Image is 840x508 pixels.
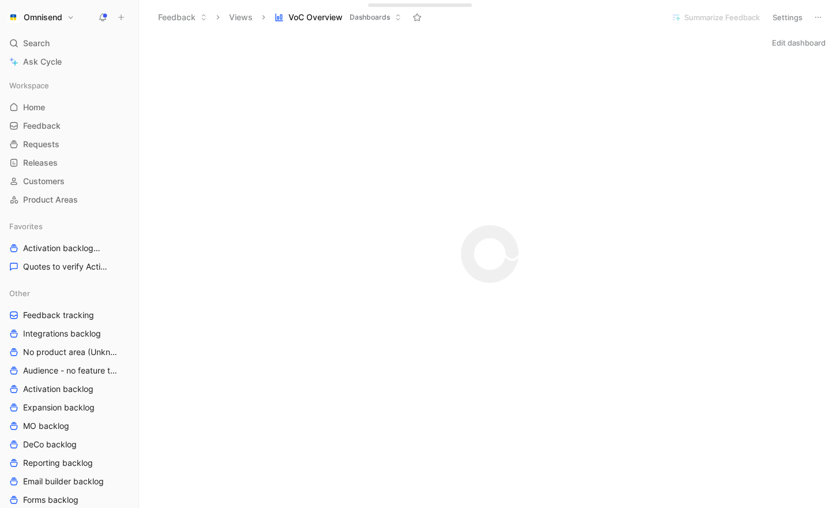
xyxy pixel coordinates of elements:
[23,102,45,113] span: Home
[5,117,134,135] a: Feedback
[666,9,765,25] button: Summarize Feedback
[5,53,134,70] a: Ask Cycle
[5,325,134,342] a: Integrations backlog
[5,436,134,453] a: DeCo backlog
[5,399,134,416] a: Expansion backlog
[288,12,343,23] span: VoC Overview
[5,258,134,275] a: Quotes to verify Activation
[7,12,19,23] img: Omnisend
[5,136,134,153] a: Requests
[5,380,134,398] a: Activation backlog
[23,309,94,321] span: Feedback tracking
[5,35,134,52] div: Search
[24,12,62,23] h1: Omnisend
[23,439,77,450] span: DeCo backlog
[5,99,134,116] a: Home
[224,9,258,26] button: Views
[23,139,59,150] span: Requests
[350,12,390,23] span: Dashboards
[269,9,407,26] button: VoC OverviewDashboards
[5,77,134,94] div: Workspace
[23,36,50,50] span: Search
[5,154,134,171] a: Releases
[23,242,107,255] span: Activation backlog
[23,457,93,469] span: Reporting backlog
[9,287,30,299] span: Other
[23,346,119,358] span: No product area (Unknowns)
[5,191,134,208] a: Product Areas
[9,221,43,232] span: Favorites
[5,343,134,361] a: No product area (Unknowns)
[5,285,134,302] div: Other
[5,173,134,190] a: Customers
[153,9,212,26] button: Feedback
[23,194,78,206] span: Product Areas
[5,362,134,379] a: Audience - no feature tag
[23,55,62,69] span: Ask Cycle
[5,240,134,257] a: Activation backlogOther
[767,9,808,25] button: Settings
[23,261,108,272] span: Quotes to verify Activation
[9,80,49,91] span: Workspace
[5,307,134,324] a: Feedback tracking
[5,9,77,25] button: OmnisendOmnisend
[5,218,134,235] div: Favorites
[767,35,831,51] button: Edit dashboard
[23,328,101,339] span: Integrations backlog
[23,420,69,432] span: MO backlog
[23,365,118,376] span: Audience - no feature tag
[23,383,93,395] span: Activation backlog
[23,402,95,413] span: Expansion backlog
[5,473,134,490] a: Email builder backlog
[5,417,134,435] a: MO backlog
[23,157,58,169] span: Releases
[23,120,61,132] span: Feedback
[23,476,104,487] span: Email builder backlog
[5,454,134,472] a: Reporting backlog
[23,494,78,506] span: Forms backlog
[23,175,65,187] span: Customers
